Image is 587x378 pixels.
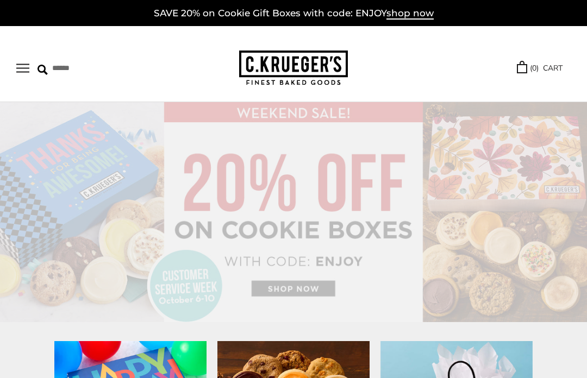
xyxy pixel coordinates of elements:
img: C.KRUEGER'S [239,51,348,86]
span: shop now [386,8,434,20]
img: Search [38,65,48,75]
input: Search [38,60,149,77]
a: (0) CART [517,62,563,74]
a: SAVE 20% on Cookie Gift Boxes with code: ENJOYshop now [154,8,434,20]
button: Open navigation [16,64,29,73]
